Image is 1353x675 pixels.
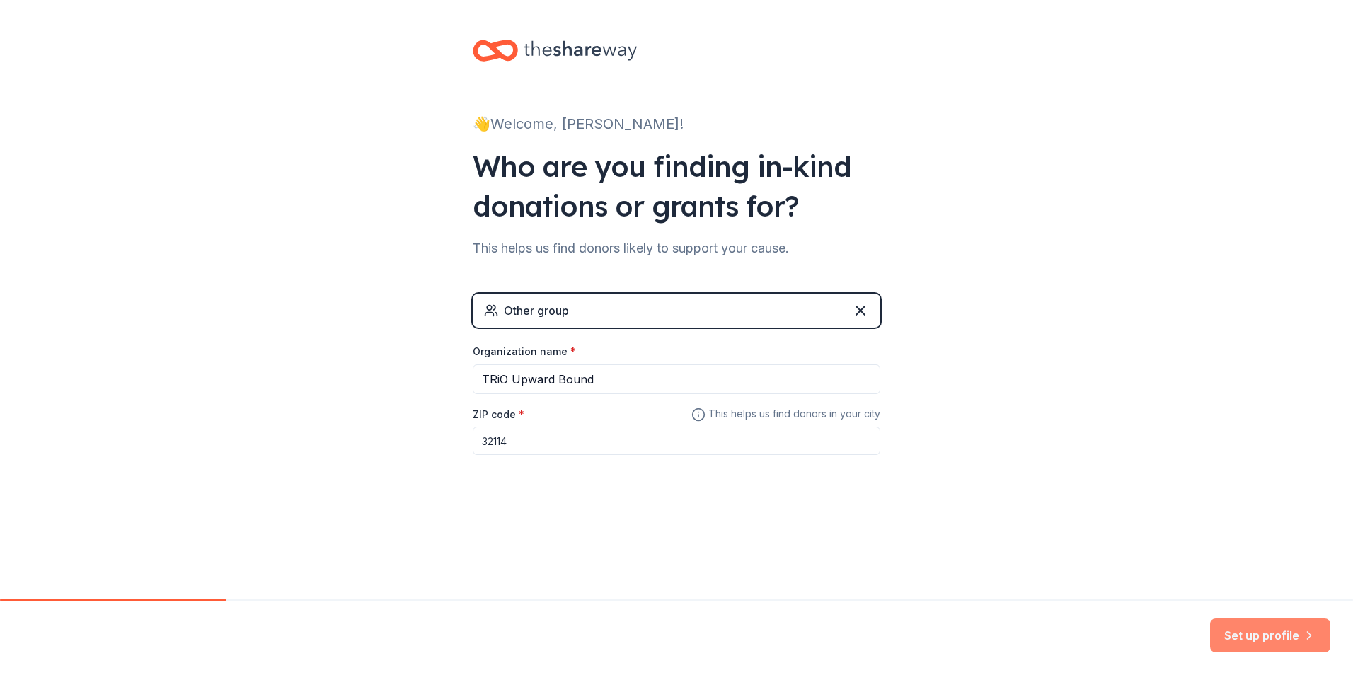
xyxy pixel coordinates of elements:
[473,237,880,260] div: This helps us find donors likely to support your cause.
[473,112,880,135] div: 👋 Welcome, [PERSON_NAME]!
[504,302,569,319] div: Other group
[473,427,880,455] input: 12345 (U.S. only)
[473,146,880,226] div: Who are you finding in-kind donations or grants for?
[473,364,880,394] input: American Red Cross
[691,405,880,423] span: This helps us find donors in your city
[473,408,524,422] label: ZIP code
[473,345,576,359] label: Organization name
[1210,618,1330,652] button: Set up profile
